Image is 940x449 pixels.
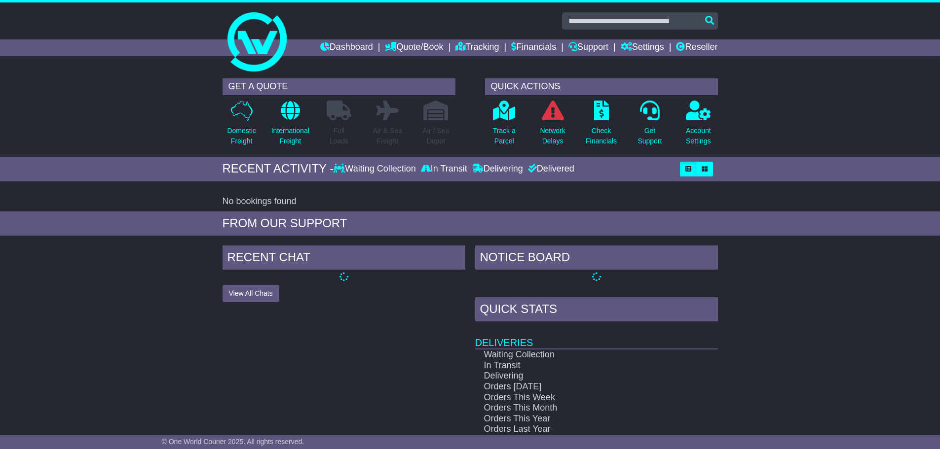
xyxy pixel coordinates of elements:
td: Orders This Week [475,392,683,403]
p: Air / Sea Depot [423,126,450,146]
p: Network Delays [540,126,565,146]
p: Track a Parcel [493,126,516,146]
p: Full Loads [327,126,351,146]
div: RECENT CHAT [223,245,465,272]
div: Delivering [470,164,526,174]
a: Settings [621,39,664,56]
a: Reseller [676,39,717,56]
a: Tracking [455,39,499,56]
span: © One World Courier 2025. All rights reserved. [162,438,304,446]
a: Track aParcel [492,100,516,152]
td: Orders Last Year [475,424,683,435]
a: InternationalFreight [271,100,310,152]
p: Air & Sea Freight [373,126,402,146]
div: RECENT ACTIVITY - [223,162,334,176]
td: Deliveries [475,324,718,349]
p: International Freight [271,126,309,146]
div: Quick Stats [475,297,718,324]
td: Orders This Month [475,403,683,414]
p: Get Support [638,126,662,146]
a: DomesticFreight [226,100,256,152]
a: AccountSettings [685,100,712,152]
div: In Transit [418,164,470,174]
div: Waiting Collection [334,164,418,174]
div: GET A QUOTE [223,78,455,95]
div: QUICK ACTIONS [485,78,718,95]
div: Delivered [526,164,574,174]
p: Account Settings [686,126,711,146]
a: Support [568,39,608,56]
a: NetworkDelays [539,100,565,152]
td: Orders [DATE] [475,381,683,392]
a: Financials [511,39,556,56]
div: NOTICE BOARD [475,245,718,272]
a: CheckFinancials [585,100,617,152]
div: FROM OUR SUPPORT [223,216,718,231]
a: Dashboard [320,39,373,56]
button: View All Chats [223,285,279,302]
td: In Transit [475,360,683,371]
p: Check Financials [586,126,617,146]
div: No bookings found [223,196,718,207]
a: Quote/Book [385,39,443,56]
p: Domestic Freight [227,126,256,146]
td: Delivering [475,371,683,381]
td: Waiting Collection [475,349,683,360]
td: Orders This Year [475,414,683,424]
a: GetSupport [637,100,662,152]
